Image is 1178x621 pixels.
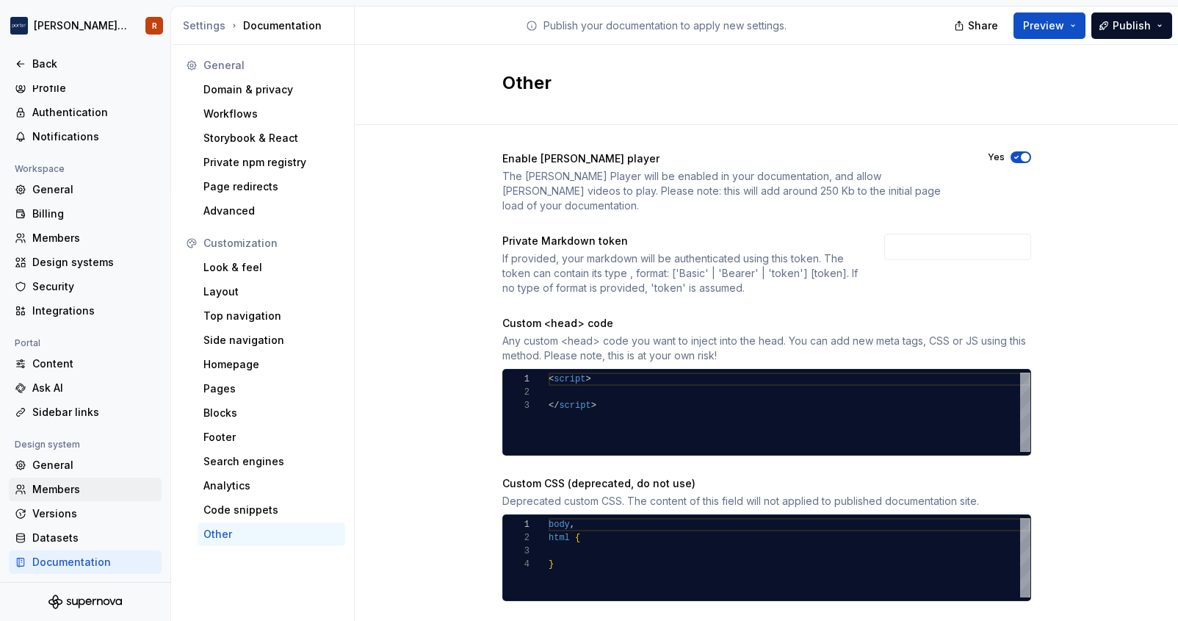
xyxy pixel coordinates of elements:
span: Share [968,18,998,33]
button: Publish [1091,12,1172,39]
a: Billing [9,202,162,226]
a: Ask AI [9,376,162,400]
a: Footer [198,426,345,449]
a: Other [198,523,345,546]
div: Private npm registry [203,155,339,170]
a: Design systems [9,251,162,274]
div: Profile [32,81,156,96]
a: Workflows [198,102,345,126]
div: 1 [503,518,530,531]
img: f0306bc8-3074-41fb-b11c-7d2e8671d5eb.png [10,17,28,35]
div: Side navigation [203,333,339,348]
div: Ask AI [32,381,156,395]
div: Custom <head> code [502,316,1031,331]
div: Documentation [183,18,348,33]
button: Preview [1013,12,1085,39]
div: Blocks [203,406,339,420]
a: Layout [198,280,345,304]
a: Domain & privacy [198,78,345,101]
div: Homepage [203,357,339,372]
button: Settings [183,18,225,33]
a: Homepage [198,353,345,376]
a: Side navigation [198,329,345,352]
a: Analytics [198,474,345,498]
span: > [585,374,590,384]
div: Customization [203,236,339,251]
a: Versions [9,502,162,525]
div: Integrations [32,304,156,318]
div: 2 [503,386,530,399]
div: Search engines [203,454,339,469]
div: Top navigation [203,309,339,323]
div: Layout [203,284,339,299]
div: Content [32,356,156,371]
div: Authentication [32,105,156,120]
div: Look & feel [203,260,339,275]
div: General [203,58,339,73]
span: < [549,374,554,384]
div: 2 [503,531,530,545]
div: Deprecated custom CSS. The content of this field will not applied to published documentation site. [502,494,1031,509]
svg: Supernova Logo [48,595,122,609]
span: } [549,559,554,570]
a: Back [9,52,162,76]
div: If provided, your markdown will be authenticated using this token. The token can contain its type... [502,251,858,295]
a: Content [9,352,162,376]
div: Private Markdown token [502,234,858,248]
a: General [9,453,162,477]
div: Any custom <head> code you want to inject into the head. You can add new meta tags, CSS or JS usi... [502,334,1031,363]
span: body [549,520,570,530]
div: Code snippets [203,503,339,517]
div: Domain & privacy [203,82,339,97]
div: 4 [503,558,530,571]
div: Pages [203,381,339,396]
a: Members [9,478,162,501]
div: The [PERSON_NAME] Player will be enabled in your documentation, and allow [PERSON_NAME] videos to... [502,169,961,213]
div: Storybook & React [203,131,339,146]
div: Members [32,231,156,245]
div: [PERSON_NAME] Airlines [34,18,128,33]
div: Workspace [9,160,71,178]
span: html [549,533,570,543]
div: 3 [503,399,530,412]
a: Sidebar links [9,401,162,424]
div: 3 [503,545,530,558]
button: Share [947,12,1008,39]
a: Storybook & React [198,126,345,150]
div: Documentation [32,555,156,570]
div: Portal [9,334,46,352]
div: 1 [503,373,530,386]
div: Other [203,527,339,542]
div: Design systems [32,255,156,270]
label: Yes [988,151,1005,163]
div: Billing [32,207,156,221]
span: </ [549,401,559,411]
a: Look & feel [198,256,345,279]
h2: Other [502,71,1013,95]
div: Workflows [203,107,339,121]
a: Top navigation [198,304,345,328]
span: Publish [1113,18,1151,33]
span: , [569,520,574,530]
div: Notifications [32,129,156,144]
a: Pages [198,377,345,401]
a: Page redirects [198,175,345,198]
a: Integrations [9,299,162,323]
a: Blocks [198,401,345,425]
div: Advanced [203,204,339,218]
p: Publish your documentation to apply new settings. [543,18,787,33]
a: Private npm registry [198,151,345,174]
a: Advanced [198,199,345,223]
a: Datasets [9,526,162,550]
span: { [575,533,580,543]
span: Preview [1023,18,1064,33]
a: General [9,178,162,201]
div: Security [32,279,156,294]
a: Authentication [9,101,162,124]
span: script [554,374,585,384]
div: Design system [9,436,86,453]
div: General [32,182,156,197]
a: Documentation [9,550,162,574]
div: Datasets [32,531,156,545]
